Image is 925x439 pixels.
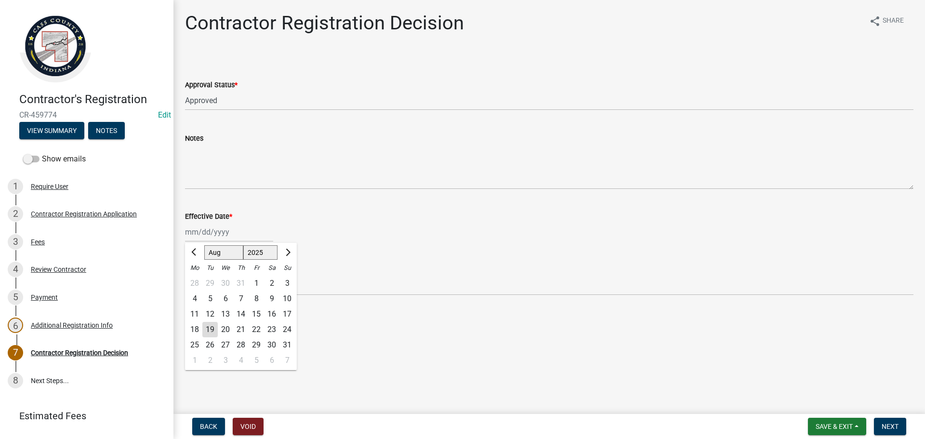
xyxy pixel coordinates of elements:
div: 26 [202,337,218,353]
div: Wednesday, August 20, 2025 [218,322,233,337]
div: Tuesday, July 29, 2025 [202,276,218,291]
img: Cass County, Indiana [19,10,92,82]
button: Notes [88,122,125,139]
button: Back [192,418,225,435]
div: 22 [249,322,264,337]
div: 12 [202,306,218,322]
i: share [869,15,881,27]
div: Wednesday, September 3, 2025 [218,353,233,368]
div: Wednesday, August 27, 2025 [218,337,233,353]
div: Thursday, August 28, 2025 [233,337,249,353]
div: Friday, August 1, 2025 [249,276,264,291]
div: Tu [202,260,218,276]
label: Effective Date [185,213,232,220]
div: 7 [233,291,249,306]
span: Share [883,15,904,27]
div: Wednesday, July 30, 2025 [218,276,233,291]
select: Select month [204,245,243,260]
div: 17 [279,306,295,322]
div: 6 [264,353,279,368]
div: Contractor Registration Decision [31,349,128,356]
div: Thursday, August 21, 2025 [233,322,249,337]
div: 28 [233,337,249,353]
div: Monday, September 1, 2025 [187,353,202,368]
div: Saturday, August 23, 2025 [264,322,279,337]
button: Next month [281,245,293,260]
button: Previous month [189,245,200,260]
div: Monday, August 25, 2025 [187,337,202,353]
div: 10 [279,291,295,306]
div: 24 [279,322,295,337]
h4: Contractor's Registration [19,93,166,106]
a: Edit [158,110,171,120]
div: 6 [218,291,233,306]
div: We [218,260,233,276]
select: Select year [243,245,278,260]
div: Monday, August 11, 2025 [187,306,202,322]
div: 18 [187,322,202,337]
div: 5 [249,353,264,368]
div: Mo [187,260,202,276]
div: 30 [218,276,233,291]
div: 21 [233,322,249,337]
label: Approval Status [185,82,238,89]
div: 20 [218,322,233,337]
div: 2 [264,276,279,291]
div: 23 [264,322,279,337]
div: Tuesday, August 12, 2025 [202,306,218,322]
div: Monday, July 28, 2025 [187,276,202,291]
div: 16 [264,306,279,322]
div: 28 [187,276,202,291]
button: shareShare [861,12,912,30]
div: Friday, August 15, 2025 [249,306,264,322]
div: Friday, September 5, 2025 [249,353,264,368]
h1: Contractor Registration Decision [185,12,464,35]
div: Monday, August 4, 2025 [187,291,202,306]
div: 3 [279,276,295,291]
span: Back [200,423,217,430]
a: Estimated Fees [8,406,158,426]
div: 1 [249,276,264,291]
div: 3 [218,353,233,368]
div: 2 [202,353,218,368]
div: 13 [218,306,233,322]
div: Th [233,260,249,276]
span: Next [882,423,899,430]
div: 29 [249,337,264,353]
div: Saturday, August 30, 2025 [264,337,279,353]
div: Thursday, July 31, 2025 [233,276,249,291]
div: Friday, August 8, 2025 [249,291,264,306]
div: Sunday, August 31, 2025 [279,337,295,353]
div: 27 [218,337,233,353]
div: 8 [249,291,264,306]
button: Save & Exit [808,418,866,435]
div: 4 [8,262,23,277]
div: Fr [249,260,264,276]
div: 4 [187,291,202,306]
div: Tuesday, August 19, 2025 [202,322,218,337]
div: Tuesday, September 2, 2025 [202,353,218,368]
div: 2 [8,206,23,222]
div: Saturday, August 9, 2025 [264,291,279,306]
div: 31 [233,276,249,291]
div: Thursday, September 4, 2025 [233,353,249,368]
wm-modal-confirm: Notes [88,127,125,135]
div: 7 [279,353,295,368]
div: 5 [8,290,23,305]
div: Require User [31,183,68,190]
div: Sunday, September 7, 2025 [279,353,295,368]
div: 1 [8,179,23,194]
div: Saturday, September 6, 2025 [264,353,279,368]
div: Friday, August 22, 2025 [249,322,264,337]
div: Sunday, August 10, 2025 [279,291,295,306]
label: Show emails [23,153,86,165]
div: 31 [279,337,295,353]
div: Wednesday, August 13, 2025 [218,306,233,322]
div: Saturday, August 16, 2025 [264,306,279,322]
div: Payment [31,294,58,301]
div: Thursday, August 7, 2025 [233,291,249,306]
div: 30 [264,337,279,353]
div: 29 [202,276,218,291]
div: Tuesday, August 5, 2025 [202,291,218,306]
div: Thursday, August 14, 2025 [233,306,249,322]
